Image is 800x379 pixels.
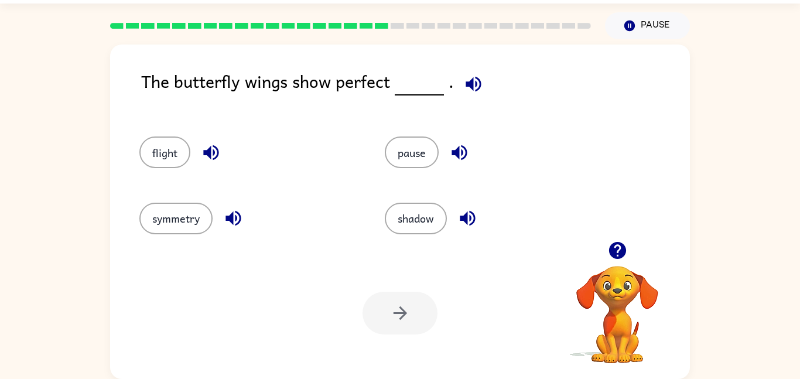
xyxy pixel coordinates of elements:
[559,248,676,365] video: Your browser must support playing .mp4 files to use Literably. Please try using another browser.
[141,68,690,113] div: The butterfly wings show perfect .
[139,203,213,234] button: symmetry
[139,136,190,168] button: flight
[385,203,447,234] button: shadow
[605,12,690,39] button: Pause
[385,136,439,168] button: pause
